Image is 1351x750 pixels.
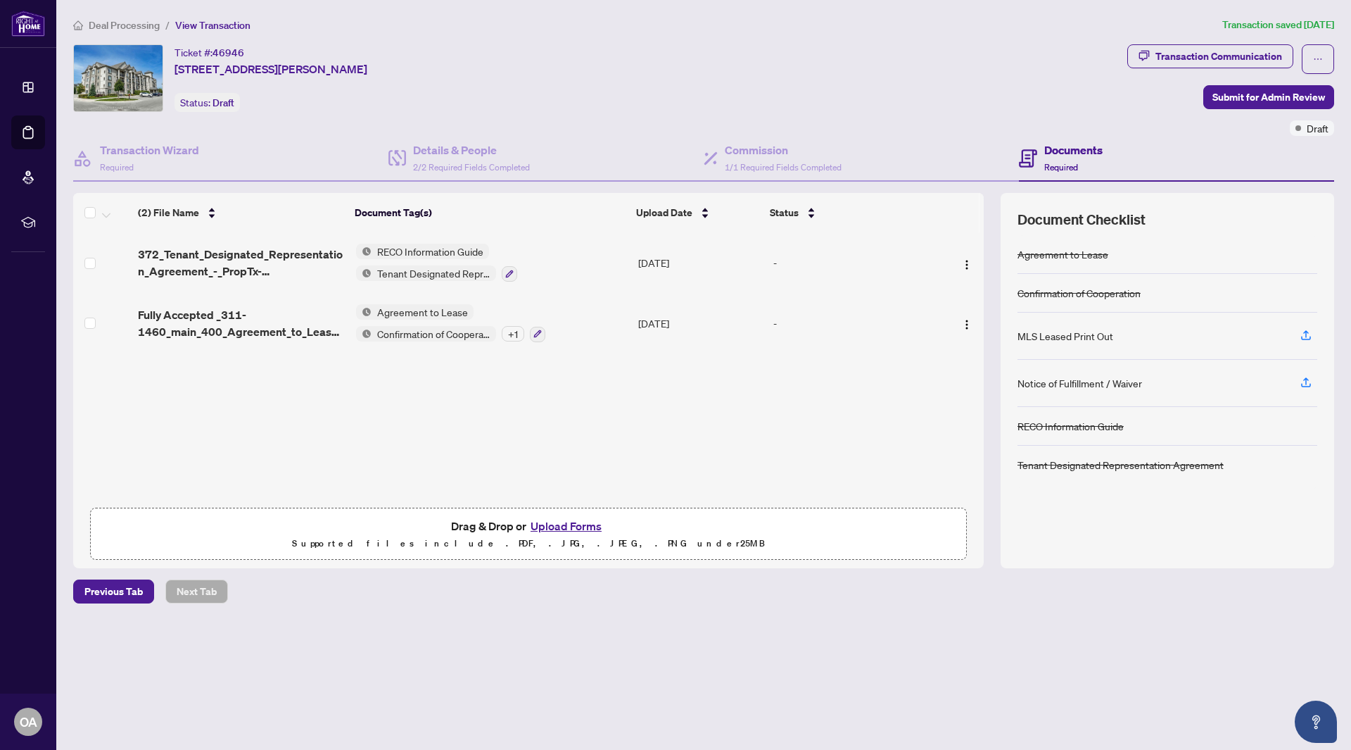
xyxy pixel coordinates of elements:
[502,326,524,342] div: + 1
[372,244,489,259] span: RECO Information Guide
[1017,285,1141,301] div: Confirmation of Cooperation
[961,319,972,330] img: Logo
[138,246,345,280] span: 372_Tenant_Designated_Representation_Agreement_-_PropTx-[PERSON_NAME].pdf
[74,45,163,111] img: IMG-W12299262_1.jpg
[1017,375,1142,391] div: Notice of Fulfillment / Waiver
[372,265,496,281] span: Tenant Designated Representation Agreement
[20,712,37,732] span: OA
[132,193,349,232] th: (2) File Name
[91,508,966,561] span: Drag & Drop orUpload FormsSupported files include .PDF, .JPG, .JPEG, .PNG under25MB
[99,535,958,552] p: Supported files include .PDF, .JPG, .JPEG, .PNG under 25 MB
[773,255,930,270] div: -
[84,580,143,603] span: Previous Tab
[100,162,134,173] span: Required
[356,304,372,320] img: Status Icon
[11,11,45,37] img: logo
[773,315,930,331] div: -
[725,162,842,173] span: 1/1 Required Fields Completed
[633,232,767,293] td: [DATE]
[451,517,606,535] span: Drag & Drop or
[1222,17,1334,33] article: Transaction saved [DATE]
[633,293,767,354] td: [DATE]
[372,304,474,320] span: Agreement to Lease
[725,142,842,158] h4: Commission
[1044,142,1103,158] h4: Documents
[956,251,978,274] button: Logo
[138,205,199,220] span: (2) File Name
[356,244,372,259] img: Status Icon
[1155,45,1282,68] div: Transaction Communication
[636,205,692,220] span: Upload Date
[73,580,154,604] button: Previous Tab
[1017,457,1224,473] div: Tenant Designated Representation Agreement
[175,44,244,61] div: Ticket #:
[413,162,530,173] span: 2/2 Required Fields Completed
[349,193,630,232] th: Document Tag(s)
[165,17,170,33] li: /
[1203,85,1334,109] button: Submit for Admin Review
[1044,162,1078,173] span: Required
[175,19,250,32] span: View Transaction
[1127,44,1293,68] button: Transaction Communication
[356,304,545,342] button: Status IconAgreement to LeaseStatus IconConfirmation of Cooperation+1
[175,93,240,112] div: Status:
[526,517,606,535] button: Upload Forms
[73,20,83,30] span: home
[213,46,244,59] span: 46946
[770,205,799,220] span: Status
[1313,54,1323,64] span: ellipsis
[175,61,367,77] span: [STREET_ADDRESS][PERSON_NAME]
[165,580,228,604] button: Next Tab
[356,244,517,282] button: Status IconRECO Information GuideStatus IconTenant Designated Representation Agreement
[630,193,765,232] th: Upload Date
[1017,328,1113,344] div: MLS Leased Print Out
[89,19,160,32] span: Deal Processing
[1212,86,1325,108] span: Submit for Admin Review
[961,259,972,270] img: Logo
[356,326,372,342] img: Status Icon
[356,265,372,281] img: Status Icon
[1017,210,1146,230] span: Document Checklist
[213,96,234,109] span: Draft
[372,326,496,342] span: Confirmation of Cooperation
[138,306,345,340] span: Fully Accepted _311-1460_main_400_Agreement_to_Lease_-_Residential_-_PropTx-[PERSON_NAME].pdf
[956,312,978,335] button: Logo
[1295,701,1337,743] button: Open asap
[1017,418,1124,434] div: RECO Information Guide
[1307,120,1328,136] span: Draft
[100,142,199,158] h4: Transaction Wizard
[413,142,530,158] h4: Details & People
[764,193,932,232] th: Status
[1017,246,1108,262] div: Agreement to Lease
